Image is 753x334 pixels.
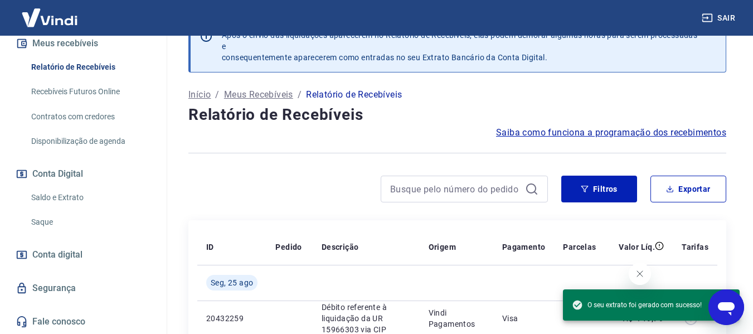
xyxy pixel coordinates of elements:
[13,276,153,301] a: Segurança
[322,241,359,253] p: Descrição
[13,31,153,56] button: Meus recebíveis
[563,241,596,253] p: Parcelas
[13,1,86,35] img: Vindi
[211,277,253,288] span: Seg, 25 ago
[708,289,744,325] iframe: Botão para abrir a janela de mensagens
[699,8,740,28] button: Sair
[222,30,700,63] p: Após o envio das liquidações aparecerem no Relatório de Recebíveis, elas podem demorar algumas ho...
[13,162,153,186] button: Conta Digital
[206,241,214,253] p: ID
[629,263,651,285] iframe: Fechar mensagem
[13,309,153,334] a: Fale conosco
[224,88,293,101] a: Meus Recebíveis
[206,313,258,324] p: 20432259
[619,241,655,253] p: Valor Líq.
[27,211,153,234] a: Saque
[32,247,82,263] span: Conta digital
[572,299,702,311] span: O seu extrato foi gerado com sucesso!
[306,88,402,101] p: Relatório de Recebíveis
[188,104,726,126] h4: Relatório de Recebíveis
[13,243,153,267] a: Conta digital
[27,105,153,128] a: Contratos com credores
[298,88,302,101] p: /
[502,241,546,253] p: Pagamento
[390,181,521,197] input: Busque pelo número do pedido
[496,126,726,139] a: Saiba como funciona a programação dos recebimentos
[650,176,726,202] button: Exportar
[27,56,153,79] a: Relatório de Recebíveis
[682,241,708,253] p: Tarifas
[429,307,484,330] p: Vindi Pagamentos
[7,8,94,17] span: Olá! Precisa de ajuda?
[502,313,546,324] p: Visa
[561,176,637,202] button: Filtros
[275,241,302,253] p: Pedido
[27,130,153,153] a: Disponibilização de agenda
[188,88,211,101] a: Início
[27,80,153,103] a: Recebíveis Futuros Online
[27,186,153,209] a: Saldo e Extrato
[215,88,219,101] p: /
[429,241,456,253] p: Origem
